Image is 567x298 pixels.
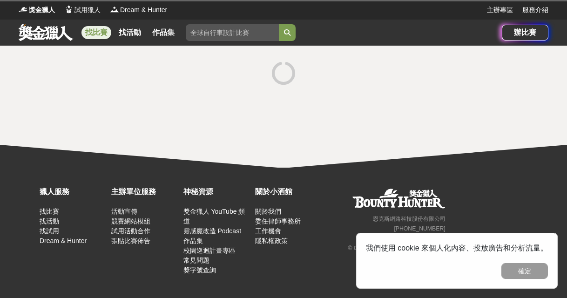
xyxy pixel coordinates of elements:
[502,25,548,41] a: 辦比賽
[19,5,28,14] img: Logo
[111,227,150,235] a: 試用活動合作
[111,186,178,197] div: 主辦單位服務
[394,225,445,232] small: [PHONE_NUMBER]
[115,26,145,39] a: 找活動
[40,217,59,225] a: 找活動
[40,186,107,197] div: 獵人服務
[40,227,59,235] a: 找試用
[111,208,137,215] a: 活動宣傳
[64,5,101,15] a: Logo試用獵人
[183,208,245,225] a: 獎金獵人 YouTube 頻道
[255,208,281,215] a: 關於我們
[348,245,445,251] small: © Copyright 2025 . All Rights Reserved.
[74,5,101,15] span: 試用獵人
[40,208,59,215] a: 找比賽
[183,237,203,244] a: 作品集
[110,5,119,14] img: Logo
[366,244,548,252] span: 我們使用 cookie 來個人化內容、投放廣告和分析流量。
[255,237,288,244] a: 隱私權政策
[487,5,513,15] a: 主辦專區
[120,5,167,15] span: Dream & Hunter
[183,186,250,197] div: 神秘資源
[64,5,74,14] img: Logo
[501,263,548,279] button: 確定
[255,217,301,225] a: 委任律師事務所
[40,237,87,244] a: Dream & Hunter
[255,227,281,235] a: 工作機會
[111,237,150,244] a: 張貼比賽佈告
[19,5,55,15] a: Logo獎金獵人
[148,26,178,39] a: 作品集
[522,5,548,15] a: 服務介紹
[111,217,150,225] a: 競賽網站模組
[110,5,167,15] a: LogoDream & Hunter
[81,26,111,39] a: 找比賽
[373,216,445,222] small: 恩克斯網路科技股份有限公司
[183,247,236,254] a: 校園巡迴計畫專區
[183,227,241,235] a: 靈感魔改造 Podcast
[255,186,322,197] div: 關於小酒館
[29,5,55,15] span: 獎金獵人
[183,266,216,274] a: 獎字號查詢
[183,257,209,264] a: 常見問題
[186,24,279,41] input: 全球自行車設計比賽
